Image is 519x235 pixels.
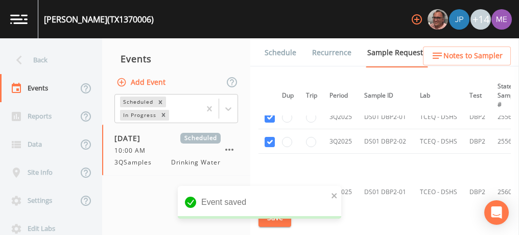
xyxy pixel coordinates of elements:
[463,105,491,129] td: DBP2
[427,9,449,30] div: Mike Franklin
[120,97,155,107] div: Scheduled
[414,129,463,154] td: TCEQ - DSHS
[323,129,358,154] td: 3Q2025
[414,76,463,116] th: Lab
[120,110,158,121] div: In Progress
[44,13,154,26] div: [PERSON_NAME] (TX1370006)
[323,76,358,116] th: Period
[114,146,152,155] span: 10:00 AM
[158,110,169,121] div: Remove In Progress
[449,9,470,30] div: Joshua gere Paul
[358,129,414,154] td: DS01 DBP2-02
[428,9,448,30] img: e2d790fa78825a4bb76dcb6ab311d44c
[358,154,414,231] td: DS01 DBP2-01
[414,105,463,129] td: TCEQ - DSHS
[331,189,338,201] button: close
[423,46,511,65] button: Notes to Sampler
[311,38,353,67] a: Recurrence
[300,76,323,116] th: Trip
[102,125,250,176] a: [DATE]Scheduled10:00 AM3QSamplesDrinking Water
[323,105,358,129] td: 3Q2025
[366,38,428,67] a: Sample Requests
[114,158,158,167] span: 3QSamples
[114,133,148,144] span: [DATE]
[263,38,298,67] a: Schedule
[358,105,414,129] td: DS01 DBP2-01
[171,158,221,167] span: Drinking Water
[414,154,463,231] td: TCEQ - DSHS
[463,76,491,116] th: Test
[323,154,358,231] td: 4Q2025
[441,38,484,67] a: COC Details
[443,50,503,62] span: Notes to Sampler
[10,14,28,24] img: logo
[180,133,221,144] span: Scheduled
[463,154,491,231] td: DBP2
[484,200,509,225] div: Open Intercom Messenger
[276,76,300,116] th: Dup
[155,97,166,107] div: Remove Scheduled
[463,129,491,154] td: DBP2
[102,46,250,72] div: Events
[263,67,287,96] a: Forms
[491,9,512,30] img: d4d65db7c401dd99d63b7ad86343d265
[470,9,491,30] div: +14
[358,76,414,116] th: Sample ID
[114,73,170,92] button: Add Event
[449,9,469,30] img: 41241ef155101aa6d92a04480b0d0000
[178,186,341,219] div: Event saved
